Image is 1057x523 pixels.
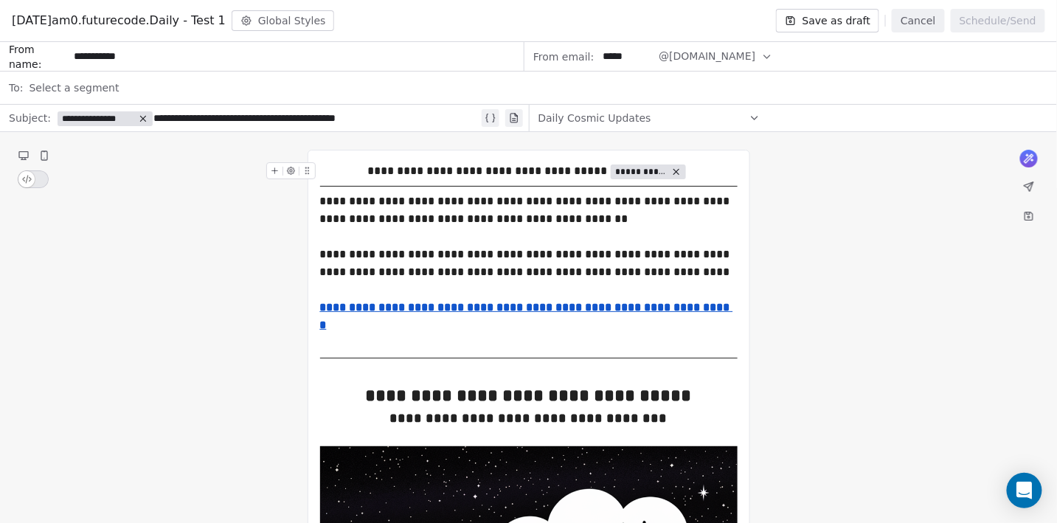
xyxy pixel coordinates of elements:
[232,10,335,31] button: Global Styles
[659,49,755,64] span: @[DOMAIN_NAME]
[776,9,880,32] button: Save as draft
[9,42,68,72] span: From name:
[538,111,651,125] span: Daily Cosmic Updates
[12,12,226,30] span: [DATE]am0.futurecode.Daily - Test 1
[9,111,51,130] span: Subject:
[892,9,944,32] button: Cancel
[951,9,1045,32] button: Schedule/Send
[29,80,119,95] span: Select a segment
[533,49,594,64] span: From email:
[9,80,23,95] span: To:
[1007,473,1042,508] div: Open Intercom Messenger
